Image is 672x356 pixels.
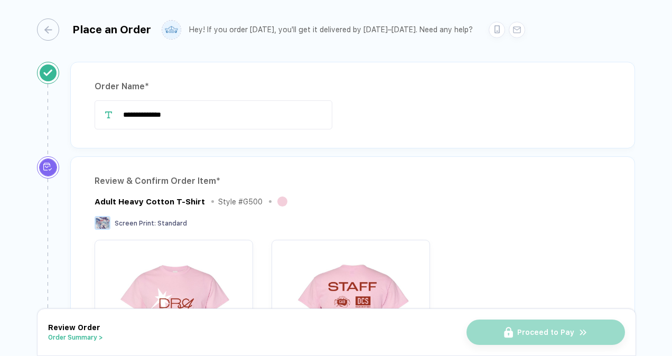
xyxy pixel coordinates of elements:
div: Style # G500 [218,198,263,206]
div: Order Name [95,78,611,95]
div: Hey! If you order [DATE], you'll get it delivered by [DATE]–[DATE]. Need any help? [189,25,473,34]
div: Adult Heavy Cotton T-Shirt [95,197,205,207]
span: Standard [157,220,187,227]
span: Screen Print : [115,220,156,227]
img: Screen Print [95,216,110,230]
img: user profile [162,21,181,39]
div: Review & Confirm Order Item [95,173,611,190]
span: Review Order [48,323,100,332]
button: Order Summary > [48,334,103,341]
div: Place an Order [72,23,151,36]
